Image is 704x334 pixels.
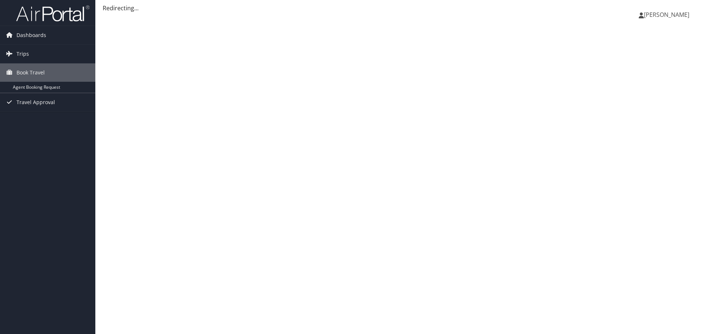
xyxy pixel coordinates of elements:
[639,4,697,26] a: [PERSON_NAME]
[16,63,45,82] span: Book Travel
[16,26,46,44] span: Dashboards
[16,5,89,22] img: airportal-logo.png
[16,45,29,63] span: Trips
[644,11,689,19] span: [PERSON_NAME]
[16,93,55,111] span: Travel Approval
[103,4,697,12] div: Redirecting...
